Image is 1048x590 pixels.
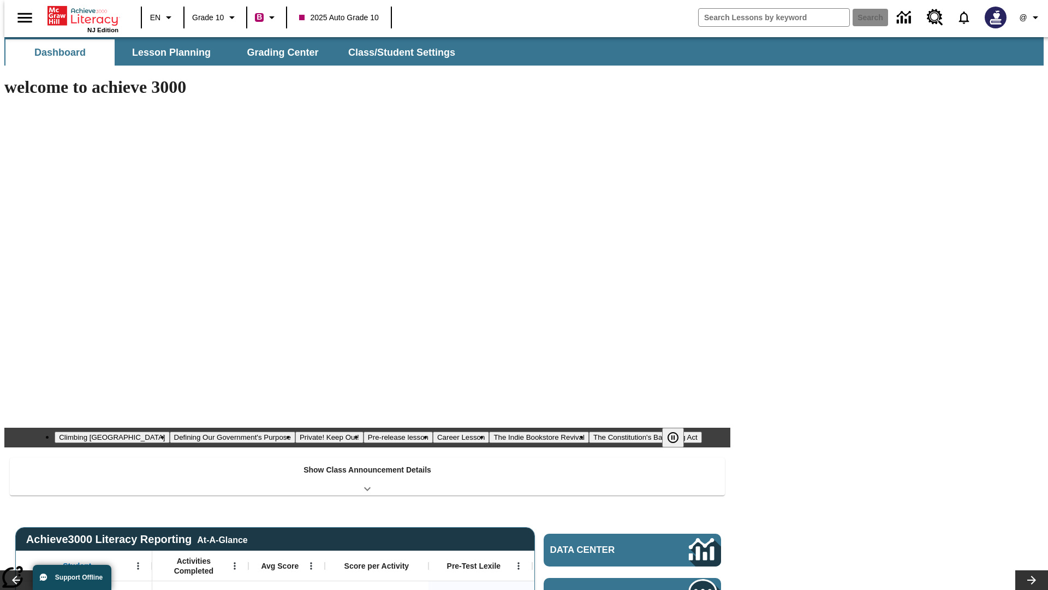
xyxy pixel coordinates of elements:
button: Grade: Grade 10, Select a grade [188,8,243,27]
button: Slide 7 The Constitution's Balancing Act [589,432,702,443]
p: Show Class Announcement Details [303,464,431,476]
button: Support Offline [33,565,111,590]
button: Pause [662,428,684,447]
span: EN [150,12,160,23]
div: SubNavbar [4,37,1044,66]
button: Slide 1 Climbing Mount Tai [55,432,169,443]
span: Avg Score [261,561,299,571]
span: Score per Activity [344,561,409,571]
body: Maximum 600 characters Press Escape to exit toolbar Press Alt + F10 to reach toolbar [4,9,159,19]
h1: welcome to achieve 3000 [4,77,730,97]
div: Show Class Announcement Details [10,458,725,495]
span: Support Offline [55,574,103,581]
a: Title for My Lessons [DATE] 13:40:30 [4,9,141,18]
span: Activities Completed [158,556,230,576]
span: Grade 10 [192,12,224,23]
button: Class/Student Settings [340,39,464,66]
a: Data Center [890,3,920,33]
a: Notifications [950,3,978,32]
span: 2025 Auto Grade 10 [299,12,378,23]
a: Resource Center, Will open in new tab [920,3,950,32]
div: Home [47,4,118,33]
button: Open Menu [303,558,319,574]
button: Select a new avatar [978,3,1013,32]
span: NJ Edition [87,27,118,33]
span: Data Center [550,545,652,556]
button: Lesson Planning [117,39,226,66]
button: Open Menu [130,558,146,574]
button: Profile/Settings [1013,8,1048,27]
img: Avatar [985,7,1007,28]
button: Slide 3 Private! Keep Out! [295,432,364,443]
button: Open side menu [9,2,41,34]
button: Slide 4 Pre-release lesson [364,432,433,443]
button: Slide 5 Career Lesson [433,432,489,443]
button: Slide 6 The Indie Bookstore Revival [489,432,589,443]
button: Slide 2 Defining Our Government's Purpose [170,432,295,443]
div: SubNavbar [4,39,465,66]
button: Grading Center [228,39,337,66]
a: Data Center [544,534,721,567]
button: Lesson carousel, Next [1015,570,1048,590]
span: Student [63,561,91,571]
button: Dashboard [5,39,115,66]
button: Boost Class color is violet red. Change class color [251,8,283,27]
a: Home [47,5,118,27]
span: Dashboard [34,46,86,59]
button: Language: EN, Select a language [145,8,180,27]
span: Grading Center [247,46,318,59]
input: search field [699,9,849,26]
button: Open Menu [510,558,527,574]
span: B [257,10,262,24]
div: At-A-Glance [197,533,247,545]
span: @ [1019,12,1027,23]
button: Open Menu [227,558,243,574]
span: Class/Student Settings [348,46,455,59]
div: Pause [662,428,695,447]
span: Achieve3000 Literacy Reporting [26,533,248,546]
span: Lesson Planning [132,46,211,59]
span: Pre-Test Lexile [447,561,501,571]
